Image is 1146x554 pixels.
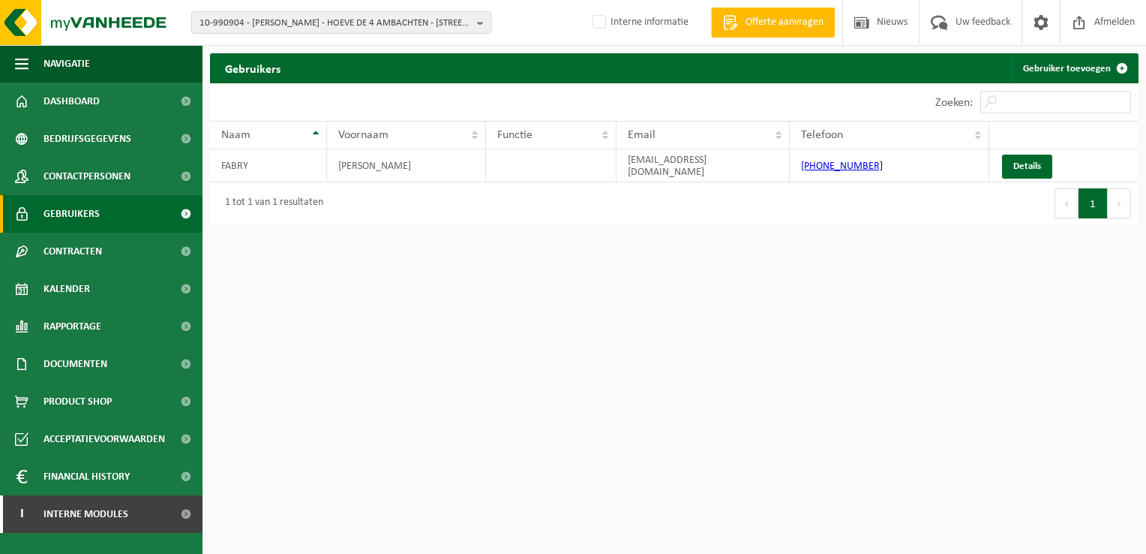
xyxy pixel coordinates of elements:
span: Telefoon [801,129,843,141]
h2: Gebruikers [210,53,295,83]
span: Offerte aanvragen [742,15,827,30]
span: Interne modules [43,495,128,533]
span: Rapportage [43,308,101,345]
a: Gebruiker toevoegen [1011,53,1137,83]
td: [PERSON_NAME] [327,149,487,182]
a: [PHONE_NUMBER] [801,161,883,172]
button: Next [1108,188,1131,218]
span: Bedrijfsgegevens [43,120,131,158]
a: Details [1002,155,1052,179]
span: Email [628,129,655,141]
span: Navigatie [43,45,90,83]
span: I [15,495,28,533]
span: Financial History [43,458,130,495]
button: Previous [1054,188,1078,218]
span: Product Shop [43,383,112,420]
span: Documenten [43,345,107,383]
span: Dashboard [43,83,100,120]
span: Voornaam [338,129,388,141]
div: 1 tot 1 van 1 resultaten [217,190,323,217]
td: FABRY [210,149,327,182]
span: Functie [497,129,532,141]
td: [EMAIL_ADDRESS][DOMAIN_NAME] [616,149,790,182]
label: Interne informatie [589,11,688,34]
span: Contracten [43,233,102,270]
span: 10-990904 - [PERSON_NAME] - HOEVE DE 4 AMBACHTEN - [STREET_ADDRESS] [199,12,471,35]
span: Acceptatievoorwaarden [43,420,165,458]
span: Contactpersonen [43,158,130,195]
span: Gebruikers [43,195,100,233]
span: Kalender [43,270,90,308]
label: Zoeken: [935,97,973,109]
a: Offerte aanvragen [711,8,835,38]
button: 10-990904 - [PERSON_NAME] - HOEVE DE 4 AMBACHTEN - [STREET_ADDRESS] [191,11,491,34]
button: 1 [1078,188,1108,218]
span: Naam [221,129,250,141]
